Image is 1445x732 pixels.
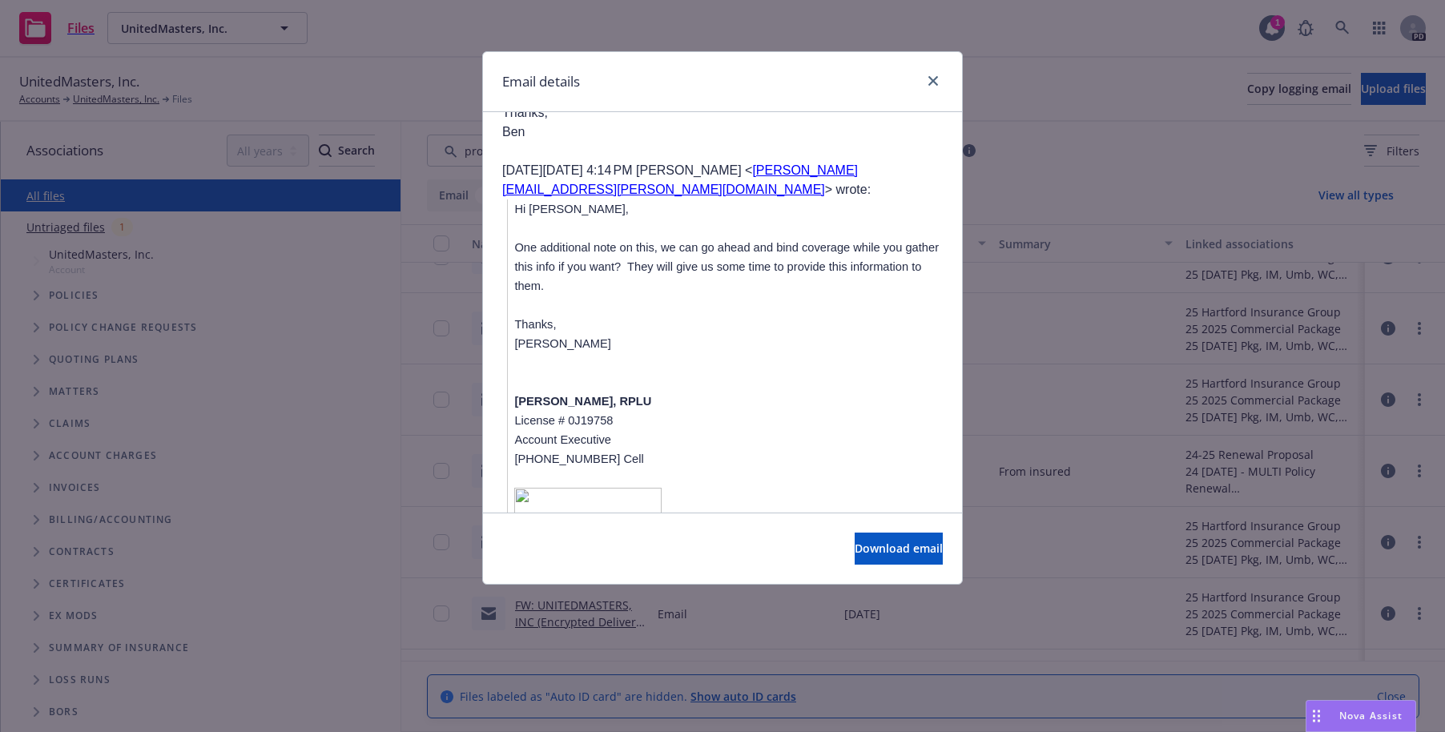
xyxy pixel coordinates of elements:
[855,533,943,565] button: Download email
[1306,701,1326,731] div: Drag to move
[514,318,556,331] span: Thanks,
[514,395,651,408] span: [PERSON_NAME], RPLU
[855,541,943,556] span: Download email
[924,71,943,90] a: close
[502,103,943,123] p: Thanks,
[502,161,943,199] p: [DATE][DATE] 4:14 PM [PERSON_NAME] < > wrote:
[514,241,939,292] span: One additional note on this, we can go ahead and bind coverage while you gather this info if you ...
[1339,709,1403,722] span: Nova Assist
[514,337,611,350] span: [PERSON_NAME]
[1306,700,1416,732] button: Nova Assist
[514,203,629,215] span: Hi [PERSON_NAME],
[514,488,662,513] img: ii_190f0aeb3f64cff311
[514,433,611,446] span: Account Executive
[514,414,613,427] span: License # 0J19758
[502,71,580,92] h1: Email details
[502,123,943,142] p: Ben
[514,452,643,465] span: [PHONE_NUMBER] Cell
